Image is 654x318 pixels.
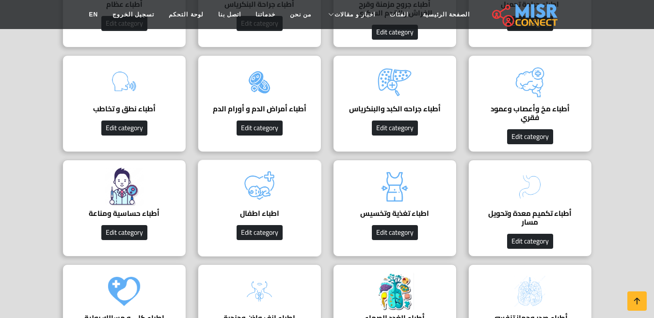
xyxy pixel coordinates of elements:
h4: أطباء مخ وأعصاب وعمود فقري [483,105,577,122]
h4: اطباء اطفال [213,209,306,218]
button: Edit category [101,225,147,240]
h4: اطباء تغذية وتخسيس [348,209,442,218]
button: Edit category [237,225,283,240]
a: اطباء تغذية وتخسيس Edit category [327,160,463,257]
h4: أطباء نطق و تخاطب [78,105,171,113]
img: oS3snL12yBgr6YOUg1Ja.png [105,63,144,102]
img: cXj4izDaZceymjrF0oop.png [375,167,414,206]
a: اتصل بنا [211,5,248,24]
img: main.misr_connect [492,2,557,27]
h4: أطباء حساسية ومناعة [78,209,171,218]
a: أطباء نطق و تخاطب Edit category [57,55,192,152]
img: zSdKokF0raLWd1oKEtto.png [510,272,549,311]
h4: أطباء جراحه الكبد والبنكرياس [348,105,442,113]
a: أطباء تكميم معدة وتحويل مسار Edit category [463,160,598,257]
button: Edit category [507,234,553,249]
img: KGcvCBiAbIxH8PEvkNIf.png [240,272,279,311]
a: لوحة التحكم [161,5,210,24]
a: اخبار و مقالات [319,5,383,24]
a: الصفحة الرئيسية [415,5,477,24]
h4: أطباء تكميم معدة وتحويل مسار [483,209,577,227]
a: أطباء حساسية ومناعة Edit category [57,160,192,257]
button: Edit category [372,25,418,40]
button: Edit category [372,121,418,136]
a: أطباء جراحه الكبد والبنكرياس Edit category [327,55,463,152]
a: اطباء اطفال Edit category [192,160,327,257]
img: vHN0mketWv55Sp8hCnEX.webp [105,167,144,206]
a: أطباء مخ وأعصاب وعمود فقري Edit category [463,55,598,152]
a: أطباء أمراض الدم و أورام الدم Edit category [192,55,327,152]
button: Edit category [372,225,418,240]
button: Edit category [101,121,147,136]
img: Db2GibBXDJc3RWg4qYCf.webp [375,272,414,311]
img: KnsPCOLPt5fyxghMapyL.png [105,272,144,311]
img: YqQX0MQIdsW8MsZns42H.png [375,63,414,102]
a: EN [81,5,105,24]
img: ViofvWwr8IGxrO1ALJQI.png [510,167,549,206]
button: Edit category [507,129,553,144]
h4: أطباء أمراض الدم و أورام الدم [213,105,306,113]
span: اخبار و مقالات [335,10,375,19]
img: hAb0UYwr3cAOaTUD9aZ3.png [240,167,279,206]
img: 4k8EIwm3qsYmcyKKUp2n.png [510,63,549,102]
a: الفئات [383,5,415,24]
a: من نحن [283,5,319,24]
button: Edit category [237,121,283,136]
a: خدماتنا [248,5,283,24]
img: nuI8qFZNrBJULynKcuF8.png [240,63,279,102]
a: تسجيل الخروج [105,5,161,24]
